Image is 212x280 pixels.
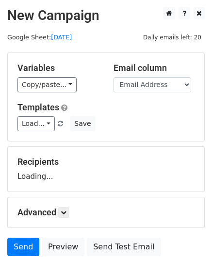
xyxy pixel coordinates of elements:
[87,238,161,256] a: Send Test Email
[70,116,95,131] button: Save
[17,102,59,112] a: Templates
[17,77,77,92] a: Copy/paste...
[42,238,84,256] a: Preview
[17,157,195,182] div: Loading...
[114,63,195,73] h5: Email column
[140,34,205,41] a: Daily emails left: 20
[7,238,39,256] a: Send
[17,63,99,73] h5: Variables
[140,32,205,43] span: Daily emails left: 20
[7,34,72,41] small: Google Sheet:
[17,116,55,131] a: Load...
[51,34,72,41] a: [DATE]
[7,7,205,24] h2: New Campaign
[17,157,195,167] h5: Recipients
[17,207,195,218] h5: Advanced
